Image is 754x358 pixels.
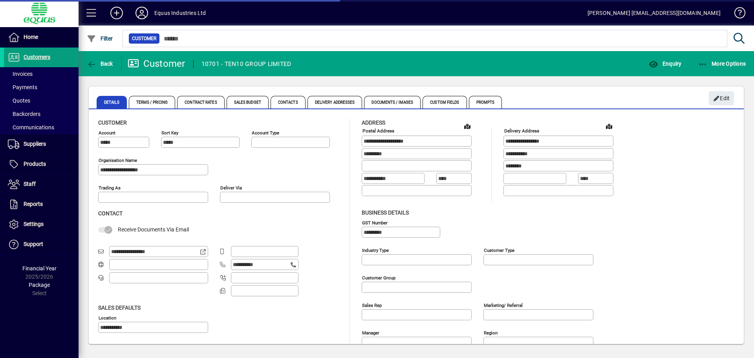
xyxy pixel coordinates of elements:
span: Contract Rates [177,96,224,108]
span: Enquiry [649,61,681,67]
span: Address [362,119,385,126]
a: Reports [4,195,79,214]
span: Details [97,96,127,108]
a: View on map [603,120,615,132]
a: Knowledge Base [728,2,744,27]
div: 10701 - TEN10 GROUP LIMITED [201,58,291,70]
span: Invoices [8,71,33,77]
a: Staff [4,174,79,194]
a: Products [4,154,79,174]
span: Sales Budget [227,96,269,108]
div: Equus Industries Ltd [154,7,206,19]
span: Staff [24,181,36,187]
span: Customer [98,119,127,126]
span: Reports [24,201,43,207]
mat-label: Region [484,330,498,335]
mat-label: Organisation name [99,158,137,163]
span: Payments [8,84,37,90]
mat-label: Sort key [161,130,178,136]
button: Enquiry [647,57,683,71]
span: Contacts [271,96,306,108]
button: Profile [129,6,154,20]
mat-label: Customer type [484,247,514,253]
span: Communications [8,124,54,130]
span: Settings [24,221,44,227]
button: More Options [696,57,748,71]
span: Delivery Addresses [307,96,362,108]
mat-label: Account Type [252,130,279,136]
mat-label: Trading as [99,185,121,191]
span: Receive Documents Via Email [118,226,189,233]
span: Home [24,34,38,40]
mat-label: Manager [362,330,379,335]
a: Quotes [4,94,79,107]
button: Back [85,57,115,71]
span: Contact [98,210,123,217]
span: More Options [698,61,746,67]
span: Customers [24,54,50,60]
a: Home [4,28,79,47]
span: Products [24,161,46,167]
mat-label: Deliver via [220,185,242,191]
mat-label: Industry type [362,247,389,253]
button: Edit [709,91,734,105]
button: Add [104,6,129,20]
mat-label: Customer group [362,275,395,280]
a: Backorders [4,107,79,121]
a: Suppliers [4,134,79,154]
span: Custom Fields [423,96,467,108]
button: Filter [85,31,115,46]
div: [PERSON_NAME] [EMAIL_ADDRESS][DOMAIN_NAME] [587,7,721,19]
mat-label: Sales rep [362,302,382,308]
span: Prompts [469,96,502,108]
span: Backorders [8,111,40,117]
span: Customer [132,35,156,42]
a: Payments [4,81,79,94]
span: Documents / Images [364,96,421,108]
span: Quotes [8,97,30,104]
mat-label: Account [99,130,115,136]
span: Support [24,241,43,247]
a: Communications [4,121,79,134]
span: Sales defaults [98,305,141,311]
span: Package [29,282,50,288]
span: Back [87,61,113,67]
div: Customer [128,57,185,70]
span: Terms / Pricing [129,96,176,108]
span: Filter [87,35,113,42]
a: Settings [4,215,79,234]
mat-label: GST Number [362,220,388,225]
app-page-header-button: Back [79,57,122,71]
mat-label: Marketing/ Referral [484,302,523,308]
a: View on map [461,120,474,132]
span: Financial Year [22,265,57,272]
span: Business details [362,209,409,216]
mat-label: Location [99,315,116,320]
a: Invoices [4,67,79,81]
span: Suppliers [24,141,46,147]
a: Support [4,235,79,254]
span: Edit [713,92,730,105]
